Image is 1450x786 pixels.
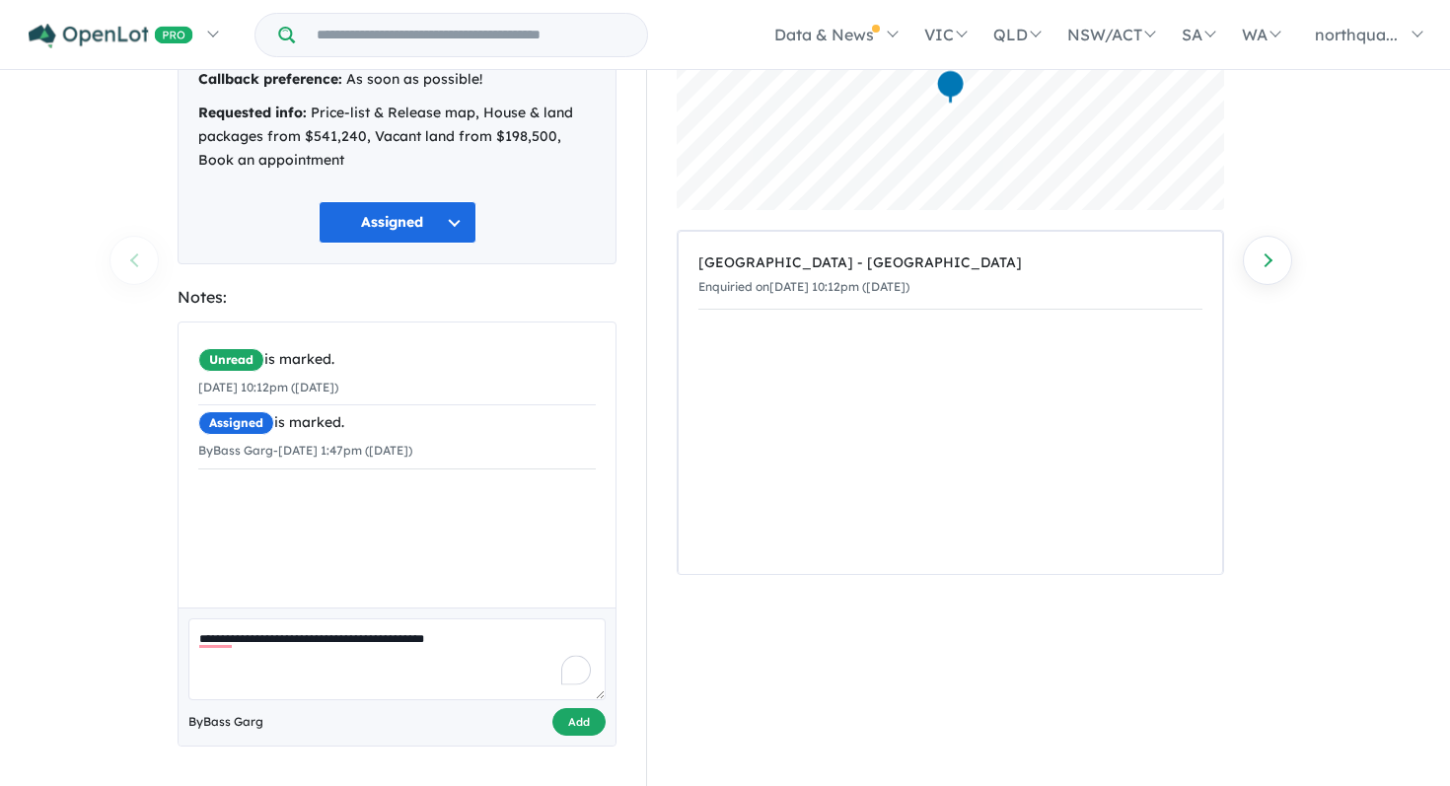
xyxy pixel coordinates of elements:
[198,102,596,172] div: Price-list & Release map, House & land packages from $541,240, Vacant land from $198,500, Book an...
[936,69,966,106] div: Map marker
[198,411,274,435] span: Assigned
[198,411,596,435] div: is marked.
[1315,25,1398,44] span: northqua...
[198,348,264,372] span: Unread
[198,348,596,372] div: is marked.
[552,708,606,737] button: Add
[198,68,596,92] div: As soon as possible!
[178,284,616,311] div: Notes:
[698,279,909,294] small: Enquiried on [DATE] 10:12pm ([DATE])
[319,201,476,244] button: Assigned
[698,242,1202,310] a: [GEOGRAPHIC_DATA] - [GEOGRAPHIC_DATA]Enquiried on[DATE] 10:12pm ([DATE])
[198,380,338,394] small: [DATE] 10:12pm ([DATE])
[29,24,193,48] img: Openlot PRO Logo White
[299,14,643,56] input: Try estate name, suburb, builder or developer
[198,70,342,88] strong: Callback preference:
[188,712,263,732] span: By Bass Garg
[198,443,412,458] small: By Bass Garg - [DATE] 1:47pm ([DATE])
[198,104,307,121] strong: Requested info:
[188,618,606,700] textarea: To enrich screen reader interactions, please activate Accessibility in Grammarly extension settings
[698,251,1202,275] div: [GEOGRAPHIC_DATA] - [GEOGRAPHIC_DATA]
